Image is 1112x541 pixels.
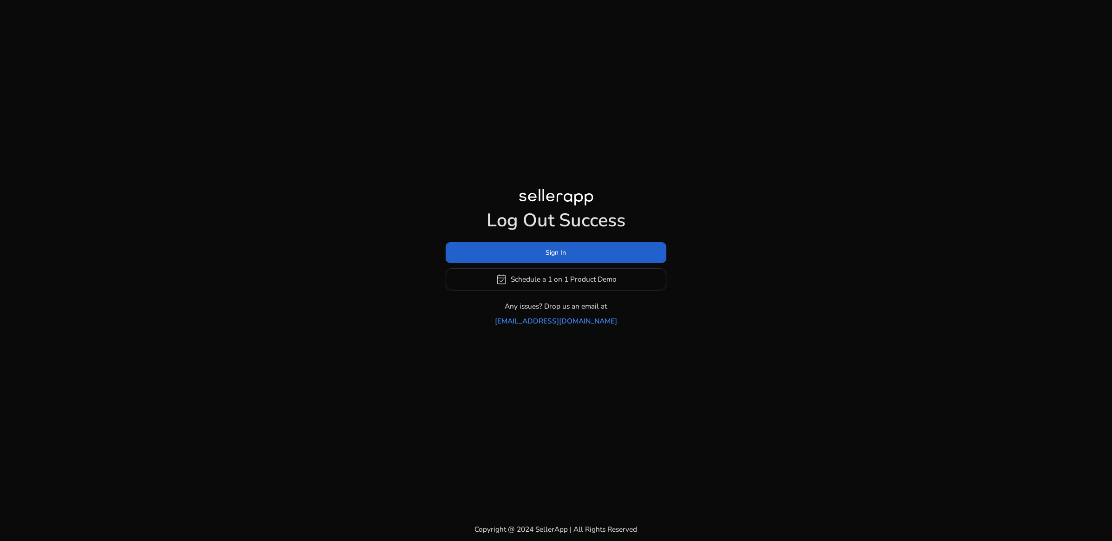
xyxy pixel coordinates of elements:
[446,268,666,290] button: event_availableSchedule a 1 on 1 Product Demo
[546,248,566,257] span: Sign In
[505,301,607,311] p: Any issues? Drop us an email at
[495,316,617,326] a: [EMAIL_ADDRESS][DOMAIN_NAME]
[495,273,507,285] span: event_available
[446,242,666,263] button: Sign In
[446,210,666,232] h1: Log Out Success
